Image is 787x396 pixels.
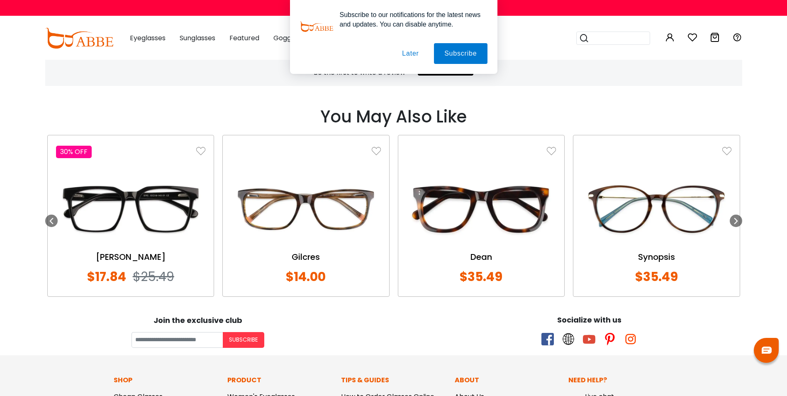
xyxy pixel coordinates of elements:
[300,10,333,43] img: notification icon
[455,375,560,385] p: About
[223,332,264,348] button: Subscribe
[762,347,772,354] img: chat
[114,375,219,385] p: Shop
[87,268,126,286] span: $17.84
[132,332,223,348] input: Your email
[604,333,616,345] span: pinterest
[434,43,487,64] button: Subscribe
[583,333,595,345] span: youtube
[635,268,678,286] span: $35.49
[231,251,381,263] a: Gilcres
[624,333,637,345] span: instagram
[562,333,575,345] span: twitter
[56,146,92,158] div: 30% OFF
[286,268,326,286] span: $14.00
[333,10,487,29] div: Subscribe to our notifications for the latest news and updates. You can disable anytime.
[460,268,502,286] span: $35.49
[372,147,381,156] img: like
[6,313,390,326] div: Join the exclusive club
[56,171,206,246] img: Gilbert
[547,147,556,156] img: like
[568,375,674,385] p: Need Help?
[227,375,333,385] p: Product
[407,171,556,246] img: Dean
[231,171,381,246] img: Gilcres
[196,147,205,156] img: like
[45,107,742,127] h2: You May Also Like
[582,251,731,263] a: Synopsis
[133,268,174,286] span: $25.49
[392,43,429,64] button: Later
[407,251,556,263] a: Dean
[341,375,446,385] p: Tips & Guides
[398,314,781,325] div: Socialize with us
[582,171,731,246] img: Synopsis
[722,147,731,156] img: like
[56,251,206,263] a: [PERSON_NAME]
[541,333,554,345] span: facebook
